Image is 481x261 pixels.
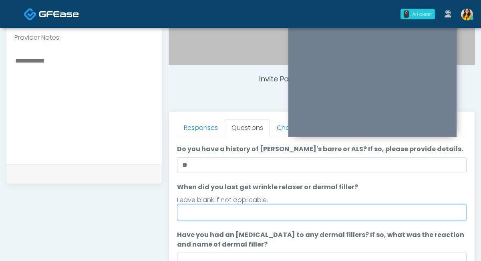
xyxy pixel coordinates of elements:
[24,8,37,21] img: Docovia
[6,28,162,47] div: Provider Notes
[24,1,79,27] a: Docovia
[225,119,270,136] a: Questions
[177,119,225,136] a: Responses
[177,230,467,249] label: Have you had an [MEDICAL_DATA] to any dermal fillers? If so, what was the reaction and name of de...
[177,182,358,192] label: When did you last get wrinkle relaxer or dermal filler?
[396,6,440,22] a: 0 All clear!
[177,195,467,205] div: Leave blank if not applicable.
[461,8,473,20] img: Erika Felder
[177,144,463,154] label: Do you have a history of [PERSON_NAME]'s barre or ALS? If so, please provide details.
[412,10,432,18] div: All clear!
[39,10,79,18] img: Docovia
[270,119,299,136] a: Chat
[6,3,30,27] button: Open LiveChat chat widget
[169,75,475,83] h4: Invite Participants to Video Session
[404,10,409,18] div: 0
